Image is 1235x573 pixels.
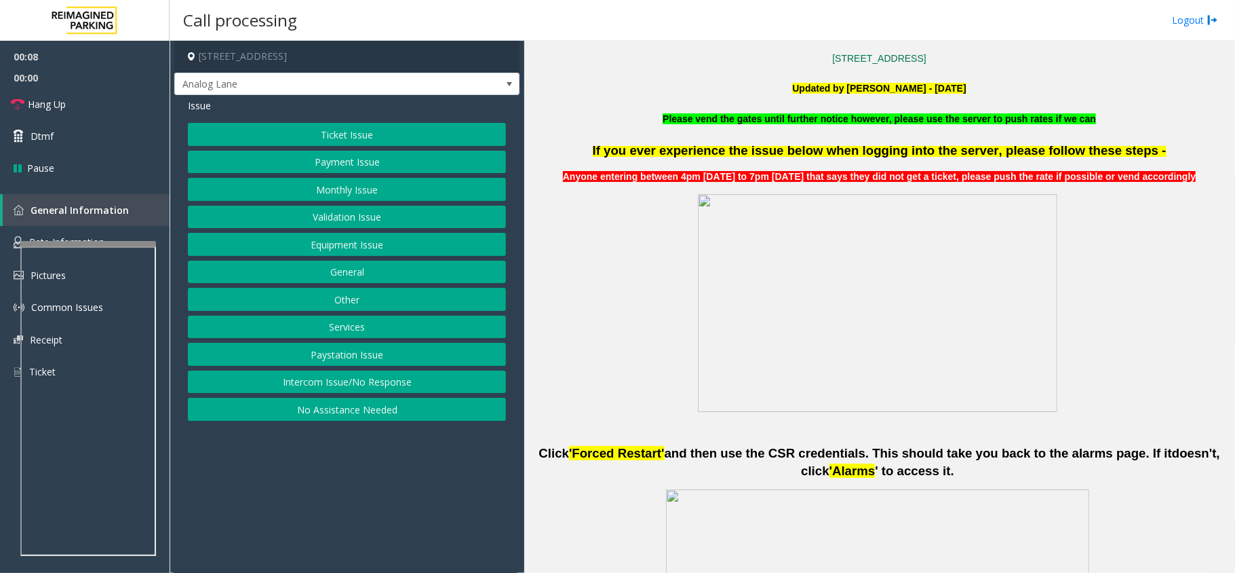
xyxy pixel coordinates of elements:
img: 'icon' [14,205,24,215]
span: General Information [31,204,129,217]
span: and then use the CSR credentials. This should take you back to the alarms page. If it [665,446,1173,460]
button: Services [188,316,506,339]
img: logout [1207,13,1218,27]
span: Dtmf [31,129,54,143]
button: Paystation Issue [188,343,506,366]
span: 'Forced Restart' [569,446,665,460]
button: Payment Issue [188,151,506,174]
span: ' to access it. [875,464,954,478]
span: Click [538,446,569,460]
a: Logout [1172,13,1218,27]
a: General Information [3,194,170,226]
button: General [188,261,506,284]
img: 'icon' [14,236,22,248]
b: Updated by [PERSON_NAME] - [DATE] [792,83,966,94]
span: Hang Up [28,97,66,111]
button: Monthly Issue [188,178,506,201]
button: Equipment Issue [188,233,506,256]
a: [STREET_ADDRESS] [832,53,926,64]
span: Analog Lane [175,73,450,95]
button: Validation Issue [188,206,506,229]
img: 'icon' [14,302,24,313]
span: doesn't [1172,446,1217,460]
h4: [STREET_ADDRESS] [174,41,520,73]
b: Please vend the gates until further notice however, please use the server to push rates if we can [663,113,1096,124]
button: No Assistance Needed [188,398,506,421]
img: 'icon' [14,335,23,344]
span: [GEOGRAPHIC_DATA] [704,6,1055,42]
img: 'icon' [14,271,24,280]
span: Issue [188,98,211,113]
button: Intercom Issue/No Response [188,371,506,394]
span: Rate Information [29,236,104,248]
span: Anyone entering between 4pm [DATE] to 7pm [DATE] that says they did not get a ticket, please push... [563,171,1196,182]
span: If you ever experience the issue below when logging into the server, please follow these steps - [593,143,1167,158]
h3: Call processing [176,3,304,37]
img: 'icon' [14,366,22,378]
button: Ticket Issue [188,123,506,146]
span: Pause [27,161,54,175]
button: Other [188,288,506,311]
span: 'Alarms [829,464,876,478]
